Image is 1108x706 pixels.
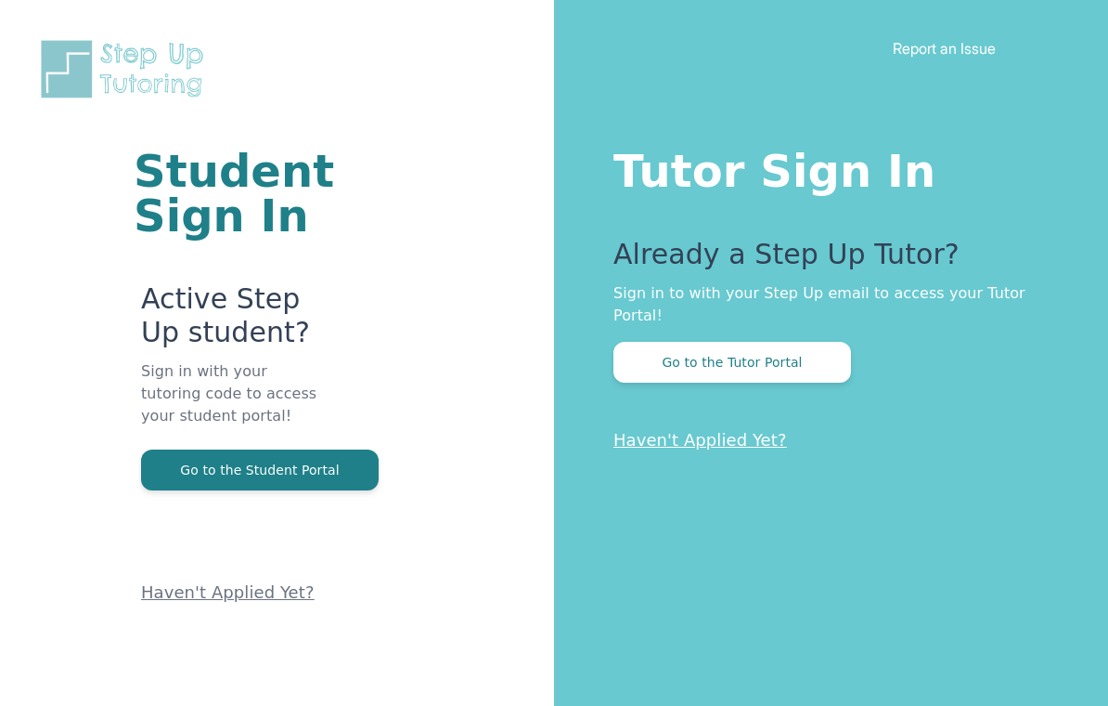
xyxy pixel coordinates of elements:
h1: Tutor Sign In [613,141,1034,193]
h1: Student Sign In [134,149,331,238]
a: Haven't Applied Yet? [141,582,315,602]
p: Sign in to with your Step Up email to access your Tutor Portal! [613,282,1034,327]
p: Sign in with your tutoring code to access your student portal! [141,360,331,450]
p: Active Step Up student? [141,282,331,360]
a: Haven't Applied Yet? [613,430,787,450]
a: Go to the Tutor Portal [613,353,851,371]
img: Step Up Tutoring horizontal logo [37,37,215,101]
button: Go to the Tutor Portal [613,342,851,383]
a: Report an Issue [893,39,996,58]
p: Already a Step Up Tutor? [613,238,1034,282]
a: Go to the Student Portal [141,461,379,478]
button: Go to the Student Portal [141,450,379,490]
